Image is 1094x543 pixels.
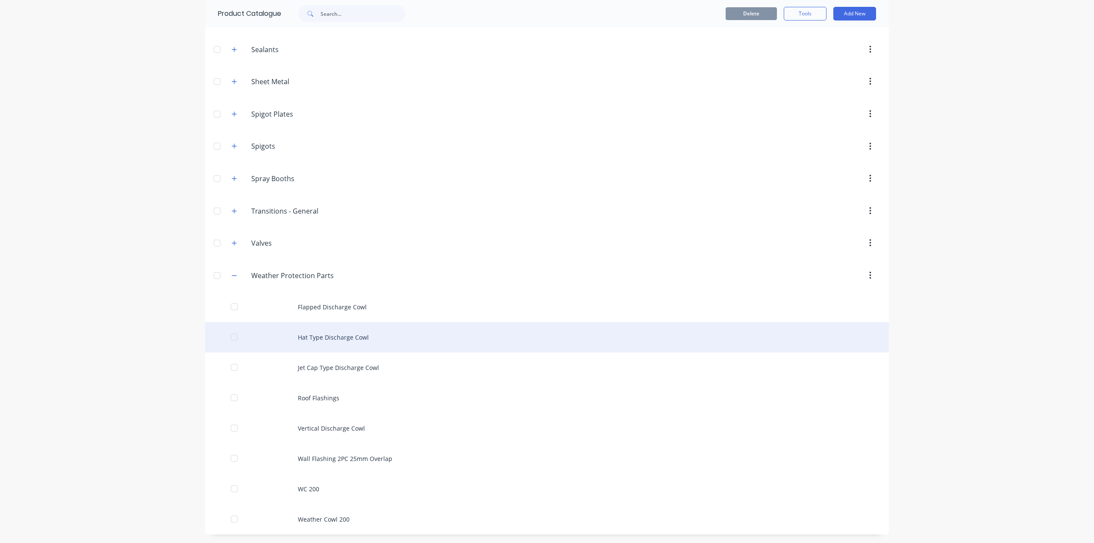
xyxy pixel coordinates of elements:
div: Vertical Discharge Cowl [205,413,889,443]
div: Roof Flashings [205,383,889,413]
input: Enter category name [251,44,353,55]
div: WC 200 [205,474,889,504]
input: Enter category name [251,109,353,119]
button: Tools [784,7,826,21]
div: Hat Type Discharge Cowl [205,322,889,352]
button: Add New [833,7,876,21]
div: Wall Flashing 2PC 25mm Overlap [205,443,889,474]
input: Enter category name [251,238,353,248]
input: Enter category name [251,76,353,87]
div: Flapped Discharge Cowl [205,292,889,322]
div: Jet Cap Type Discharge Cowl [205,352,889,383]
input: Enter category name [251,270,353,281]
input: Enter category name [251,141,353,151]
input: Enter category name [251,173,353,184]
input: Search... [321,5,405,22]
button: Delete [726,7,777,20]
input: Enter category name [251,206,353,216]
div: Weather Cowl 200 [205,504,889,534]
